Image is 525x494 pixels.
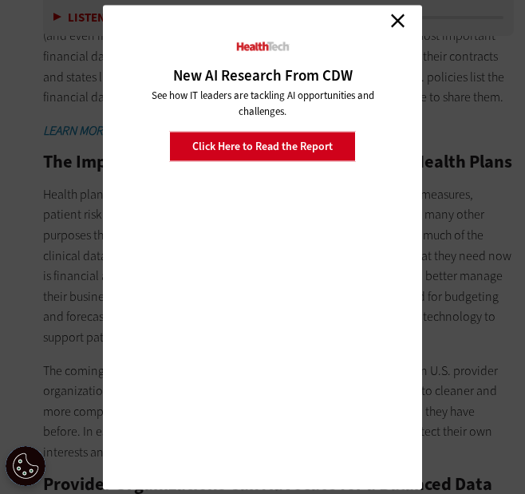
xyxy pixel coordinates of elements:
[147,87,378,119] p: See how IT leaders are tackling AI opportunities and challenges.
[169,131,356,161] a: Click Here to Read the Report
[235,41,290,51] img: HealthTech_0.png
[6,446,45,486] div: Cookie Settings
[385,9,409,33] a: Close
[6,446,45,486] button: Open Preferences
[127,66,398,83] h3: New AI Research From CDW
